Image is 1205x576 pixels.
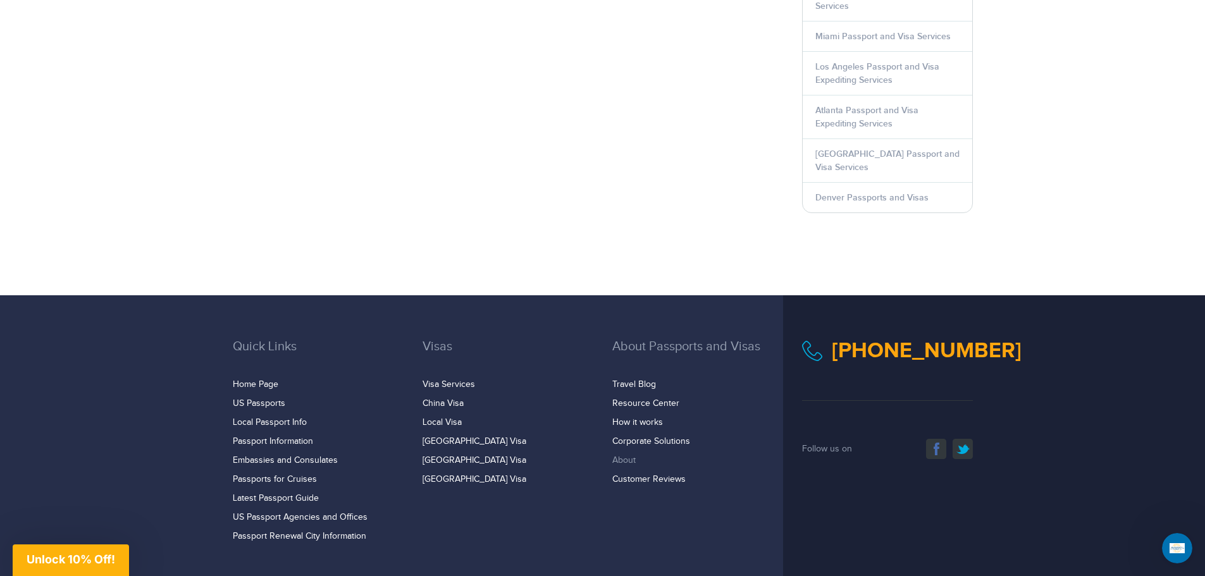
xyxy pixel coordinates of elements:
a: [GEOGRAPHIC_DATA] Visa [423,455,526,465]
span: Follow us on [802,444,852,454]
a: Passport Information [233,436,313,446]
a: Denver Passports and Visas [815,192,929,203]
a: Corporate Solutions [612,436,690,446]
a: China Visa [423,398,464,408]
a: About [612,455,636,465]
a: Miami Passport and Visa Services [815,31,951,42]
h3: About Passports and Visas [612,340,783,372]
a: twitter [953,439,973,459]
a: Visa Services [423,379,475,389]
a: Resource Center [612,398,679,408]
a: Local Visa [423,417,462,427]
a: Customer Reviews [612,474,686,484]
a: Local Passport Info [233,417,307,427]
a: US Passports [233,398,285,408]
span: Unlock 10% Off! [27,553,115,566]
a: [GEOGRAPHIC_DATA] Visa [423,474,526,484]
a: How it works [612,417,663,427]
a: Passport Renewal City Information [233,531,366,541]
h3: Quick Links [233,340,404,372]
a: Los Angeles Passport and Visa Expediting Services [815,61,939,85]
a: [GEOGRAPHIC_DATA] Passport and Visa Services [815,149,960,173]
a: Home Page [233,379,278,389]
a: US Passport Agencies and Offices [233,512,368,522]
a: facebook [926,439,946,459]
a: Embassies and Consulates [233,455,338,465]
a: Latest Passport Guide [233,493,319,503]
a: Passports for Cruises [233,474,317,484]
a: [GEOGRAPHIC_DATA] Visa [423,436,526,446]
h3: Visas [423,340,593,372]
a: Atlanta Passport and Visa Expediting Services [815,105,918,129]
iframe: Intercom live chat [1162,533,1192,563]
div: Unlock 10% Off! [13,544,129,576]
a: Travel Blog [612,379,656,389]
a: [PHONE_NUMBER] [832,338,1022,364]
